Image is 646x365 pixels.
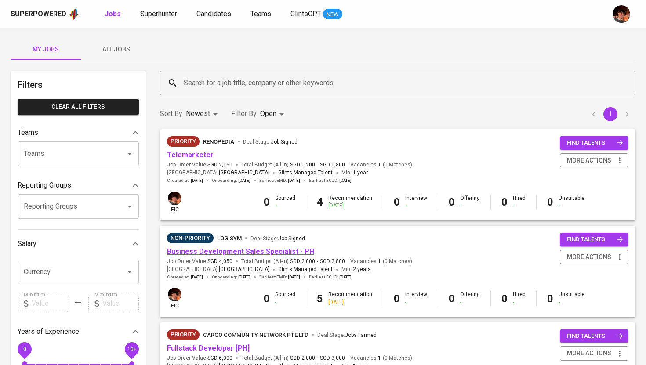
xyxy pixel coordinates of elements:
span: Earliest EMD : [259,177,300,184]
b: 0 [449,196,455,208]
p: Newest [186,108,210,119]
b: 0 [501,196,508,208]
b: 0 [264,196,270,208]
button: more actions [560,250,628,264]
span: Jobs Farmed [345,332,377,338]
span: more actions [567,155,611,166]
a: Business Development Sales Specialist - PH [167,247,314,256]
span: SGD 1,800 [320,161,345,169]
span: Deal Stage : [317,332,377,338]
a: GlintsGPT NEW [290,9,342,20]
img: diemas@glints.com [613,5,630,23]
span: Glints Managed Talent [278,266,333,272]
p: Years of Experience [18,326,79,337]
span: [DATE] [191,177,203,184]
span: Created at : [167,177,203,184]
span: Candidates [196,10,231,18]
span: Min. [341,170,368,176]
p: Filter By [231,108,257,119]
button: find talents [560,329,628,343]
div: Client Priority, More Profiles Required [167,329,200,340]
span: GlintsGPT [290,10,321,18]
span: Job Signed [271,139,298,145]
div: pic [167,191,182,213]
span: Deal Stage : [243,139,298,145]
span: - [317,258,318,265]
span: 1 [377,258,381,265]
a: Telemarketer [167,151,214,159]
div: - [405,299,427,306]
button: Clear All filters [18,99,139,115]
button: page 1 [603,107,617,121]
span: Job Order Value [167,161,232,169]
span: LogiSYM [217,235,242,242]
span: Priority [167,137,200,146]
span: SGD 2,000 [290,354,315,362]
span: Superhunter [140,10,177,18]
span: Vacancies ( 0 Matches ) [350,258,412,265]
span: Vacancies ( 0 Matches ) [350,354,412,362]
span: [DATE] [288,177,300,184]
span: Onboarding : [212,177,250,184]
span: SGD 2,160 [207,161,232,169]
div: Teams [18,124,139,141]
span: find talents [567,331,623,341]
div: Reporting Groups [18,177,139,194]
b: 0 [394,196,400,208]
div: Unsuitable [559,195,584,210]
div: Superpowered [11,9,66,19]
a: Superpoweredapp logo [11,7,80,21]
div: Recommendation [328,291,372,306]
span: 1 [377,354,381,362]
a: Fullstack Developer [PH] [167,344,250,352]
div: [DATE] [328,202,372,210]
span: [GEOGRAPHIC_DATA] [219,265,269,274]
span: Non-Priority [167,234,214,242]
span: [DATE] [339,177,352,184]
span: cargo community network pte ltd [203,332,308,338]
span: renopedia [203,138,234,145]
span: 2 years [353,266,371,272]
span: Earliest ECJD : [309,274,352,280]
span: 1 year [353,170,368,176]
a: Teams [250,9,273,20]
p: Teams [18,127,38,138]
span: All Jobs [86,44,146,55]
div: - [460,202,480,210]
span: Job Order Value [167,258,232,265]
p: Salary [18,239,36,249]
span: find talents [567,235,623,245]
span: Glints Managed Talent [278,170,333,176]
div: - [275,202,295,210]
span: Open [260,109,276,118]
button: Open [123,266,136,278]
span: [GEOGRAPHIC_DATA] [219,169,269,177]
div: pic [167,287,182,310]
span: SGD 2,000 [290,258,315,265]
span: - [317,354,318,362]
div: Open [260,106,287,122]
span: Created at : [167,274,203,280]
button: find talents [560,136,628,150]
div: Sourced [275,291,295,306]
button: Open [123,200,136,213]
button: more actions [560,153,628,168]
span: find talents [567,138,623,148]
div: Unsuitable [559,291,584,306]
span: - [317,161,318,169]
span: Total Budget (All-In) [241,258,345,265]
div: Hired [513,195,526,210]
span: Total Budget (All-In) [241,354,345,362]
button: Open [123,148,136,160]
a: Superhunter [140,9,179,20]
div: Hired [513,291,526,306]
img: diemas@glints.com [168,192,181,205]
span: SGD 1,200 [290,161,315,169]
b: 0 [394,293,400,305]
span: more actions [567,252,611,263]
span: [DATE] [191,274,203,280]
span: Min. [341,266,371,272]
div: - [513,202,526,210]
div: [DATE] [328,299,372,306]
span: [DATE] [238,274,250,280]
